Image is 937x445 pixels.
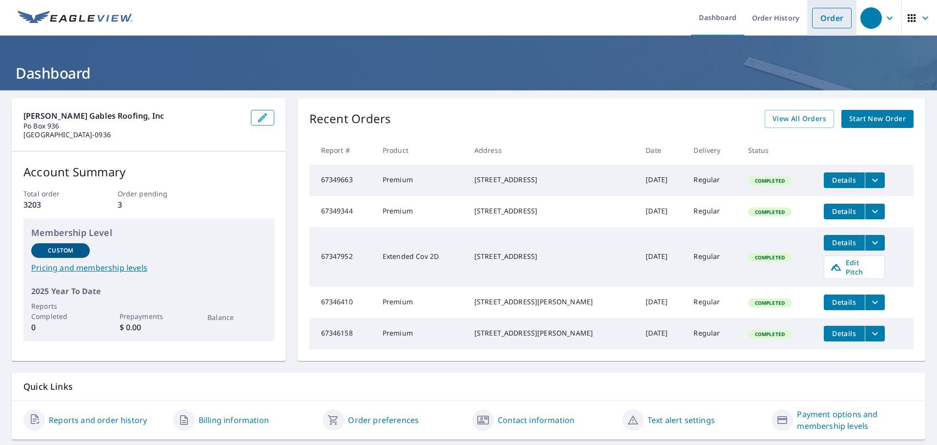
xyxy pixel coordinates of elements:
[830,207,859,216] span: Details
[118,189,180,199] p: Order pending
[865,235,885,251] button: filesDropdownBtn-67347952
[638,136,686,165] th: Date
[830,238,859,247] span: Details
[23,163,274,181] p: Account Summary
[686,136,740,165] th: Delivery
[375,165,467,196] td: Premium
[865,295,885,310] button: filesDropdownBtn-67346410
[23,189,86,199] p: Total order
[23,122,243,130] p: Po Box 936
[824,295,865,310] button: detailsBtn-67346410
[638,165,686,196] td: [DATE]
[865,204,885,219] button: filesDropdownBtn-67349344
[830,258,878,276] span: Edit Pitch
[824,255,885,279] a: Edit Pitch
[686,287,740,318] td: Regular
[749,331,791,338] span: Completed
[48,246,73,255] p: Custom
[31,321,90,333] p: 0
[824,172,865,188] button: detailsBtn-67349663
[467,136,638,165] th: Address
[773,113,826,125] span: View All Orders
[686,227,740,287] td: Regular
[31,226,266,239] p: Membership Level
[375,196,467,227] td: Premium
[498,414,574,426] a: Contact information
[824,326,865,341] button: detailsBtn-67346158
[12,63,925,83] h1: Dashboard
[765,110,834,128] a: View All Orders
[23,110,243,122] p: [PERSON_NAME] Gables Roofing, Inc
[849,113,906,125] span: Start New Order
[648,414,715,426] a: Text alert settings
[309,196,375,227] td: 67349344
[120,311,178,321] p: Prepayments
[865,326,885,341] button: filesDropdownBtn-67346158
[375,318,467,349] td: Premium
[49,414,147,426] a: Reports and order history
[18,11,133,25] img: EV Logo
[118,199,180,211] p: 3
[474,175,630,185] div: [STREET_ADDRESS]
[638,287,686,318] td: [DATE]
[23,130,243,139] p: [GEOGRAPHIC_DATA]-0936
[841,110,914,128] a: Start New Order
[638,227,686,287] td: [DATE]
[474,297,630,307] div: [STREET_ADDRESS][PERSON_NAME]
[812,8,852,28] a: Order
[638,196,686,227] td: [DATE]
[740,136,816,165] th: Status
[638,318,686,349] td: [DATE]
[31,285,266,297] p: 2025 Year To Date
[830,329,859,338] span: Details
[375,227,467,287] td: Extended Cov 2D
[207,312,266,322] p: Balance
[474,328,630,338] div: [STREET_ADDRESS][PERSON_NAME]
[686,165,740,196] td: Regular
[199,414,269,426] a: Billing information
[23,381,914,393] p: Quick Links
[120,321,178,333] p: $ 0.00
[686,318,740,349] td: Regular
[474,206,630,216] div: [STREET_ADDRESS]
[309,110,391,128] p: Recent Orders
[749,254,791,261] span: Completed
[797,408,914,432] a: Payment options and membership levels
[749,209,791,215] span: Completed
[348,414,419,426] a: Order preferences
[375,287,467,318] td: Premium
[31,262,266,274] a: Pricing and membership levels
[23,199,86,211] p: 3203
[830,175,859,185] span: Details
[474,252,630,261] div: [STREET_ADDRESS]
[309,318,375,349] td: 67346158
[865,172,885,188] button: filesDropdownBtn-67349663
[824,235,865,251] button: detailsBtn-67347952
[375,136,467,165] th: Product
[749,299,791,306] span: Completed
[309,136,375,165] th: Report #
[686,196,740,227] td: Regular
[830,297,859,307] span: Details
[309,287,375,318] td: 67346410
[824,204,865,219] button: detailsBtn-67349344
[749,177,791,184] span: Completed
[309,227,375,287] td: 67347952
[309,165,375,196] td: 67349663
[31,301,90,321] p: Reports Completed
